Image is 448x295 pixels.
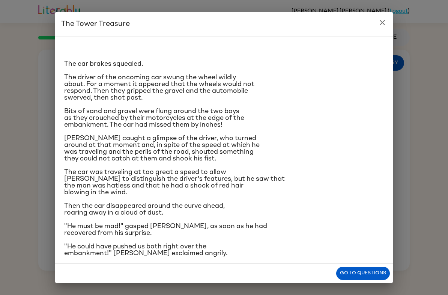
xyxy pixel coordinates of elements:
span: The car brakes squealed. [64,61,143,67]
span: The driver of the oncoming car swung the wheel wildly about. For a moment it appeared that the wh... [64,74,254,101]
span: The car was traveling at too great a speed to allow [PERSON_NAME] to distinguish the driver's fea... [64,169,285,196]
button: close [375,15,390,30]
h2: The Tower Treasure [55,12,393,36]
span: "He must be mad!" gasped [PERSON_NAME], as soon as he had recovered from his surprise. [64,223,267,236]
span: Then the car disappeared around the curve ahead, roaring away in a cloud of dust. [64,203,225,216]
span: "He could have pushed us both right over the embankment!" [PERSON_NAME] exclaimed angrily. [64,243,227,257]
span: [PERSON_NAME] caught a glimpse of the driver, who turned around at that moment and, in spite of t... [64,135,260,162]
button: Go to questions [336,267,390,280]
span: Bits of sand and gravel were flung around the two boys as they crouched by their motorcycles at t... [64,108,244,128]
span: "At the rate he was going, I don't think he cared whether he ran anyone down or not." [64,263,216,277]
